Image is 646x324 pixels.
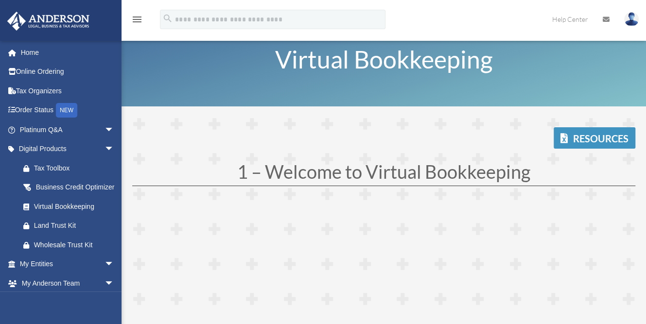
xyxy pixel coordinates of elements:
[34,162,117,174] div: Tax Toolbox
[56,103,77,118] div: NEW
[14,178,129,197] a: Business Credit Optimizer
[7,81,129,101] a: Tax Organizers
[34,220,117,232] div: Land Trust Kit
[162,13,173,24] i: search
[14,158,129,178] a: Tax Toolbox
[7,139,129,159] a: Digital Productsarrow_drop_down
[34,239,117,251] div: Wholesale Trust Kit
[105,120,124,140] span: arrow_drop_down
[624,12,639,26] img: User Pic
[4,12,92,31] img: Anderson Advisors Platinum Portal
[105,255,124,274] span: arrow_drop_down
[34,201,112,213] div: Virtual Bookkeeping
[14,216,129,236] a: Land Trust Kit
[7,43,129,62] a: Home
[105,139,124,159] span: arrow_drop_down
[34,181,117,193] div: Business Credit Optimizer
[554,127,635,149] a: Resources
[131,17,143,25] a: menu
[7,255,129,274] a: My Entitiesarrow_drop_down
[132,162,635,186] h1: 1 – Welcome to Virtual Bookkeeping
[14,235,129,255] a: Wholesale Trust Kit
[7,62,129,82] a: Online Ordering
[105,273,124,293] span: arrow_drop_down
[7,101,129,120] a: Order StatusNEW
[7,120,129,139] a: Platinum Q&Aarrow_drop_down
[131,14,143,25] i: menu
[7,273,129,293] a: My Anderson Teamarrow_drop_down
[275,45,493,74] span: Virtual Bookkeeping
[14,197,124,216] a: Virtual Bookkeeping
